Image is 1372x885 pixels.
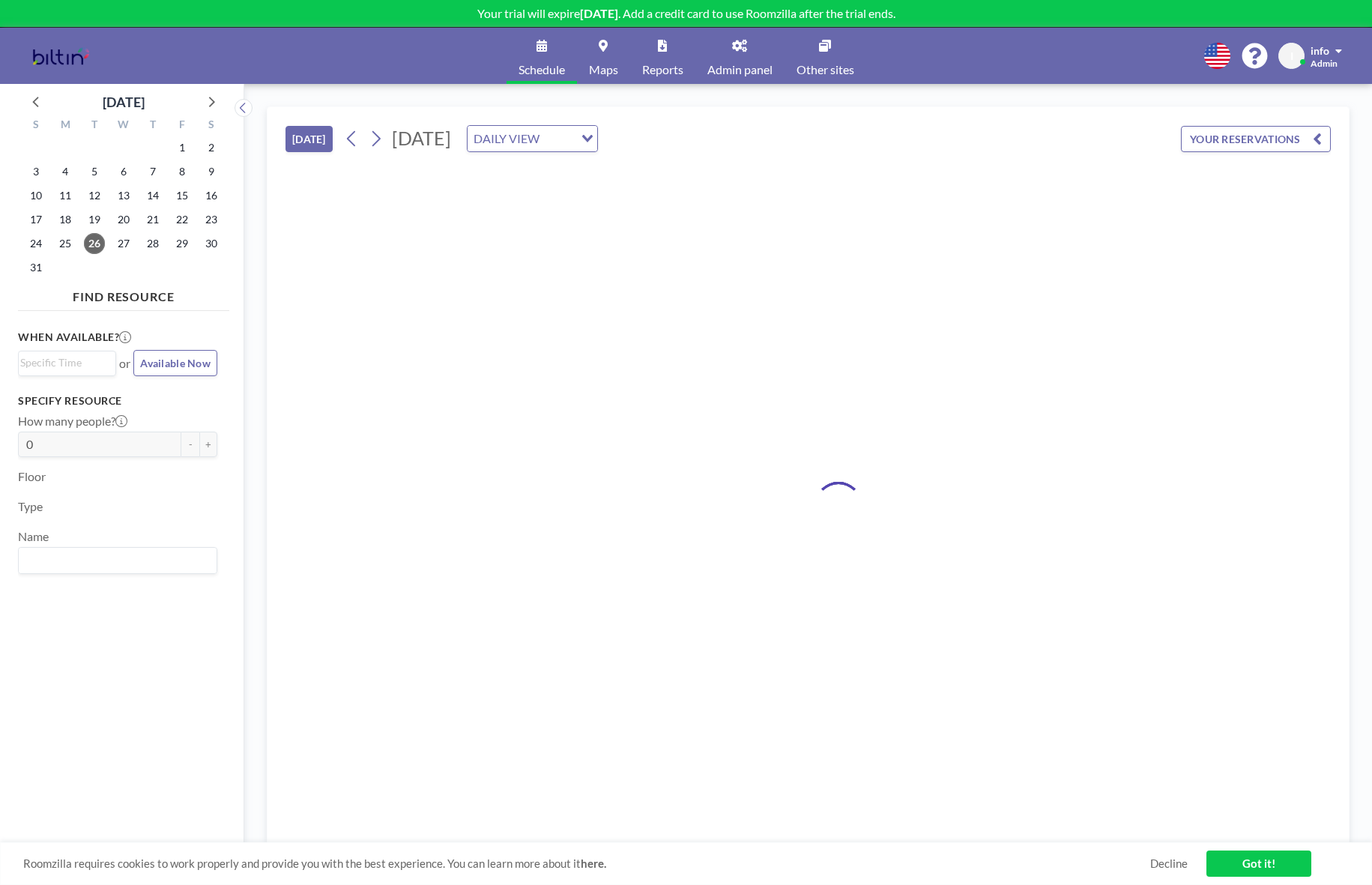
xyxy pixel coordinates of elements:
div: F [167,116,196,136]
h4: FIND RESOURCE [18,283,229,304]
button: [DATE] [285,126,333,152]
span: Saturday, August 9, 2025 [201,161,222,182]
span: Monday, August 25, 2025 [55,233,76,254]
span: Saturday, August 16, 2025 [201,185,222,206]
span: Tuesday, August 12, 2025 [84,185,105,206]
span: Friday, August 15, 2025 [172,185,193,206]
span: info [1311,44,1329,57]
span: Other sites [797,64,854,76]
span: Sunday, August 24, 2025 [25,233,46,254]
span: Friday, August 8, 2025 [172,161,193,182]
input: Search for option [544,129,572,148]
a: Admin panel [695,28,785,84]
span: Thursday, August 28, 2025 [142,233,163,254]
span: DAILY VIEW [471,129,543,148]
a: Maps [577,28,630,84]
button: - [181,432,199,457]
span: Monday, August 4, 2025 [55,161,76,182]
span: Schedule [519,64,565,76]
span: Wednesday, August 13, 2025 [113,185,134,206]
span: Maps [589,64,618,76]
b: [DATE] [580,6,618,20]
button: + [199,432,217,457]
span: Roomzilla requires cookies to work properly and provide you with the best experience. You can lea... [23,857,1150,871]
span: Tuesday, August 5, 2025 [84,161,105,182]
div: Search for option [19,351,115,374]
h3: Specify resource [18,394,217,408]
input: Search for option [20,354,107,371]
span: Monday, August 11, 2025 [55,185,76,206]
span: Wednesday, August 6, 2025 [113,161,134,182]
span: Monday, August 18, 2025 [55,209,76,230]
span: Thursday, August 14, 2025 [142,185,163,206]
a: Decline [1150,857,1188,871]
span: Friday, August 29, 2025 [172,233,193,254]
span: Sunday, August 31, 2025 [25,257,46,278]
span: Thursday, August 7, 2025 [142,161,163,182]
span: Wednesday, August 20, 2025 [113,209,134,230]
div: W [109,116,139,136]
div: T [80,116,109,136]
span: Tuesday, August 19, 2025 [84,209,105,230]
span: Tuesday, August 26, 2025 [84,233,105,254]
span: I [1290,49,1293,63]
a: Got it! [1206,851,1311,877]
span: Sunday, August 10, 2025 [25,185,46,206]
span: Sunday, August 3, 2025 [25,161,46,182]
a: Other sites [785,28,866,84]
span: Friday, August 22, 2025 [172,209,193,230]
label: Name [18,529,49,544]
div: S [196,116,226,136]
div: T [138,116,167,136]
a: here. [581,857,606,870]
span: Wednesday, August 27, 2025 [113,233,134,254]
label: How many people? [18,414,127,429]
span: Saturday, August 2, 2025 [201,137,222,158]
span: Admin [1311,58,1338,69]
input: Search for option [20,551,208,570]
div: [DATE] [103,91,145,112]
span: Thursday, August 21, 2025 [142,209,163,230]
span: Sunday, August 17, 2025 [25,209,46,230]
button: Available Now [133,350,217,376]
span: or [119,356,130,371]
span: Saturday, August 30, 2025 [201,233,222,254]
a: Schedule [507,28,577,84]
div: S [22,116,51,136]
img: organization-logo [24,41,97,71]
label: Floor [18,469,46,484]
div: Search for option [468,126,597,151]
span: Saturday, August 23, 2025 [201,209,222,230]
label: Type [18,499,43,514]
div: Search for option [19,548,217,573]
span: Admin panel [707,64,773,76]
div: M [51,116,80,136]
span: Reports [642,64,683,76]
a: Reports [630,28,695,84]
span: Available Now [140,357,211,369]
button: YOUR RESERVATIONS [1181,126,1331,152]
span: Friday, August 1, 2025 [172,137,193,158]
span: [DATE] [392,127,451,149]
